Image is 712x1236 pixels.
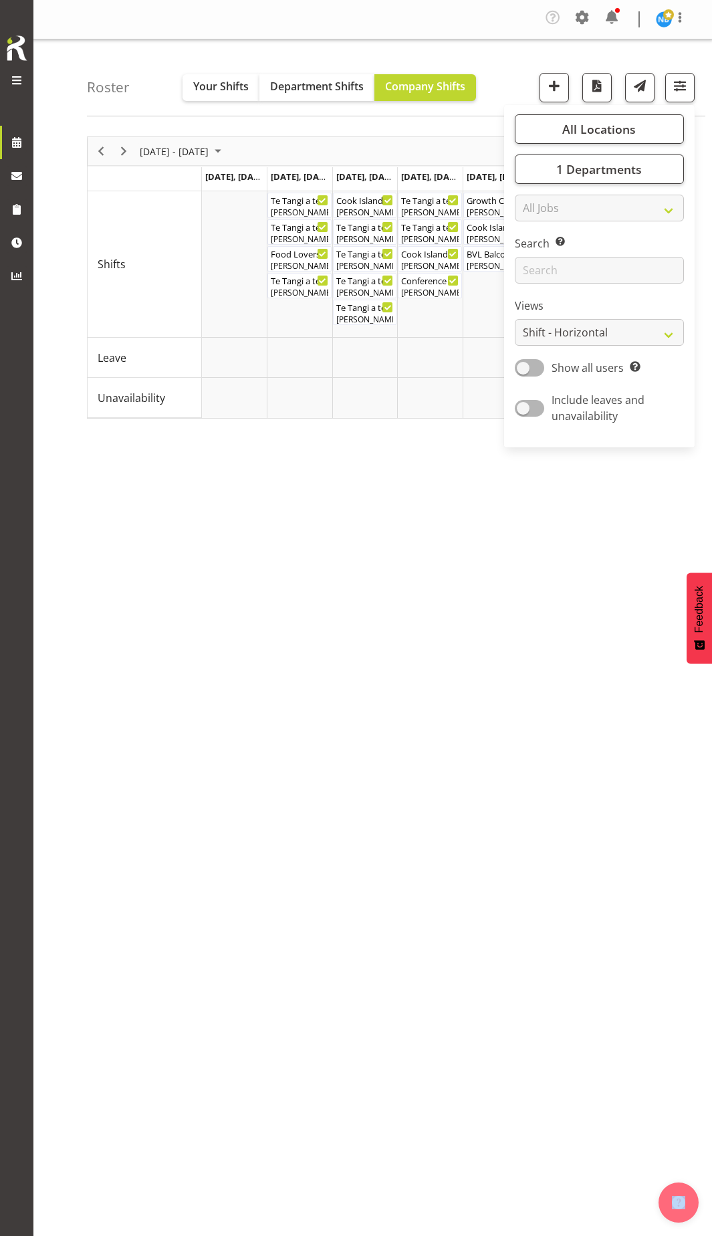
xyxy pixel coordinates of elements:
[467,247,523,260] div: BVL Balcony Room set up ( )
[515,257,684,284] input: Search
[98,390,165,406] span: Unavailability
[138,143,210,160] span: [DATE] - [DATE]
[336,274,393,287] div: Te Tangi a te Tūi FOHM shift ( )
[515,154,684,184] button: 1 Departments
[552,393,644,423] span: Include leaves and unavailability
[336,260,393,272] div: [PERSON_NAME], [PERSON_NAME], [PERSON_NAME], [PERSON_NAME], [PERSON_NAME], [PERSON_NAME]
[467,233,523,245] div: [PERSON_NAME]
[515,235,684,251] label: Search
[562,121,636,137] span: All Locations
[401,171,462,183] span: [DATE], [DATE]
[401,233,458,245] div: [PERSON_NAME], [PERSON_NAME], [PERSON_NAME], [PERSON_NAME], [PERSON_NAME], [PERSON_NAME]
[467,171,527,183] span: [DATE], [DATE]
[467,193,523,207] div: Growth Culture. Schoolhouse HV ( )
[385,79,465,94] span: Company Shifts
[87,136,659,419] div: Timeline Week of August 8, 2025
[398,193,461,218] div: Shifts"s event - Te Tangi a te Tūi FOHM shift. Schools Show TIMES TBC Begin From Thursday, August...
[401,220,458,233] div: Te Tangi a te Tūi. Schools Show. ( )
[271,274,328,287] div: Te Tangi a te Tūi FOHM Info Shift. ( )
[336,233,393,245] div: [PERSON_NAME]
[90,137,112,165] div: Previous
[467,207,523,219] div: [PERSON_NAME]
[271,260,328,272] div: [PERSON_NAME]
[98,256,126,272] span: Shifts
[656,11,672,27] img: nicoel-boschman11219.jpg
[463,219,527,245] div: Shifts"s event - Cook Islands Language Week Cargo Shed Begin From Friday, August 8, 2025 at 8:30:...
[183,74,259,101] button: Your Shifts
[467,220,523,233] div: Cook Islands Language Week Cargo Shed ( )
[267,246,331,272] div: Shifts"s event - Food Lovers Masterclass Begin From Tuesday, August 5, 2025 at 3:30:00 PM GMT+12:...
[401,287,458,299] div: [PERSON_NAME]
[665,73,695,102] button: Filter Shifts
[687,573,712,663] button: Feedback - Show survey
[401,274,458,287] div: Conference Dinner ( )
[98,350,126,366] span: Leave
[3,33,30,63] img: Rosterit icon logo
[271,287,328,299] div: [PERSON_NAME]
[92,143,110,160] button: Previous
[463,193,527,218] div: Shifts"s event - Growth Culture. Schoolhouse HV Begin From Friday, August 8, 2025 at 7:30:00 AM G...
[138,143,227,160] button: August 04 - 10, 2025
[672,1196,685,1209] img: help-xxl-2.png
[463,246,527,272] div: Shifts"s event - BVL Balcony Room set up Begin From Friday, August 8, 2025 at 12:00:00 PM GMT+12:...
[693,586,705,633] span: Feedback
[336,314,393,326] div: [PERSON_NAME], [PERSON_NAME], [PERSON_NAME], [PERSON_NAME], [PERSON_NAME], [PERSON_NAME], [PERSON...
[271,220,328,233] div: Te Tangi a te Tūi. Powhiri Event. ( )
[467,260,523,272] div: [PERSON_NAME]
[401,193,458,207] div: Te Tangi a te Tūi FOHM shift. Schools Show TIMES TBC ( )
[88,191,202,338] td: Shifts resource
[336,171,397,183] span: [DATE], [DATE]
[333,300,396,325] div: Shifts"s event - Te Tangi a te Tūi Begin From Wednesday, August 6, 2025 at 5:30:00 PM GMT+12:00 E...
[336,247,393,260] div: Te Tangi a te Tūi X-Space Pre Function ( )
[271,171,332,183] span: [DATE], [DATE]
[540,73,569,102] button: Add a new shift
[115,143,133,160] button: Next
[336,300,393,314] div: Te Tangi a te Tūi ( )
[401,260,458,272] div: [PERSON_NAME]
[202,191,658,418] table: Timeline Week of August 8, 2025
[401,207,458,219] div: [PERSON_NAME]
[336,220,393,233] div: Te Tangi a te Tūi X-Space Pre Function FOHM ( )
[267,273,331,298] div: Shifts"s event - Te Tangi a te Tūi FOHM Info Shift. Begin From Tuesday, August 5, 2025 at 5:15:00...
[193,79,249,94] span: Your Shifts
[87,80,130,95] h4: Roster
[398,246,461,272] div: Shifts"s event - Cook Islands Language Week Cargo Shed Begin From Thursday, August 7, 2025 at 8:3...
[336,207,393,219] div: [PERSON_NAME]
[401,247,458,260] div: Cook Islands Language Week Cargo Shed ( )
[271,247,328,260] div: Food Lovers Masterclass ( )
[398,219,461,245] div: Shifts"s event - Te Tangi a te Tūi. Schools Show. Begin From Thursday, August 7, 2025 at 8:00:00 ...
[333,273,396,298] div: Shifts"s event - Te Tangi a te Tūi FOHM shift Begin From Wednesday, August 6, 2025 at 5:15:00 PM ...
[582,73,612,102] button: Download a PDF of the roster according to the set date range.
[515,114,684,144] button: All Locations
[267,193,331,218] div: Shifts"s event - Te Tangi a te Tūi FOHM shift. Welcome Event. Begin From Tuesday, August 5, 2025 ...
[271,233,328,245] div: [PERSON_NAME], [PERSON_NAME], [PERSON_NAME], [PERSON_NAME]
[374,74,476,101] button: Company Shifts
[333,219,396,245] div: Shifts"s event - Te Tangi a te Tūi X-Space Pre Function FOHM Begin From Wednesday, August 6, 2025...
[336,193,393,207] div: Cook Islands Language Week Cargo Shed ( )
[112,137,135,165] div: Next
[267,219,331,245] div: Shifts"s event - Te Tangi a te Tūi. Powhiri Event. Begin From Tuesday, August 5, 2025 at 2:30:00 ...
[515,298,684,314] label: Views
[398,273,461,298] div: Shifts"s event - Conference Dinner Begin From Thursday, August 7, 2025 at 12:00:00 PM GMT+12:00 E...
[552,360,624,375] span: Show all users
[270,79,364,94] span: Department Shifts
[271,207,328,219] div: [PERSON_NAME]
[205,171,266,183] span: [DATE], [DATE]
[336,287,393,299] div: [PERSON_NAME]
[271,193,328,207] div: Te Tangi a te Tūi FOHM shift. Welcome Event. ( )
[88,338,202,378] td: Leave resource
[333,246,396,272] div: Shifts"s event - Te Tangi a te Tūi X-Space Pre Function Begin From Wednesday, August 6, 2025 at 5...
[556,161,642,177] span: 1 Departments
[625,73,655,102] button: Send a list of all shifts for the selected filtered period to all rostered employees.
[333,193,396,218] div: Shifts"s event - Cook Islands Language Week Cargo Shed Begin From Wednesday, August 6, 2025 at 8:...
[259,74,374,101] button: Department Shifts
[88,378,202,418] td: Unavailability resource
